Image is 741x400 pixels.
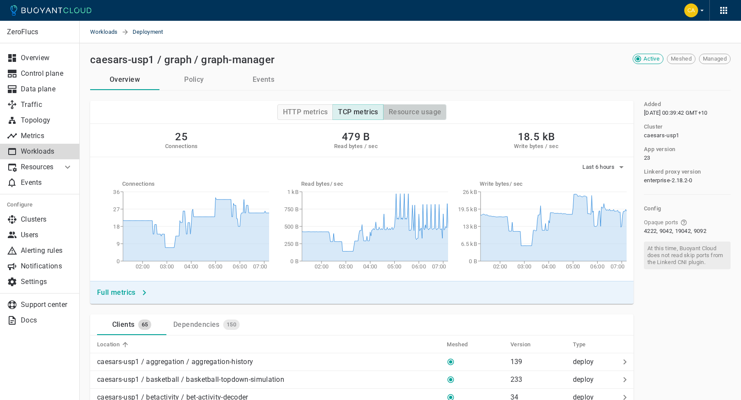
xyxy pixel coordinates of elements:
tspan: 05:00 [566,263,580,270]
h5: Configure [7,201,73,208]
tspan: 03:00 [160,263,174,270]
tspan: 0 B [290,258,299,265]
div: Dependencies [170,317,220,329]
h5: Connections [122,181,269,187]
h5: Config [644,205,731,212]
span: Version [510,341,542,348]
h5: Meshed [447,341,468,348]
a: Dependencies150 [166,314,247,335]
p: Overview [21,54,73,62]
span: 150 [223,321,240,328]
h5: Write bytes / sec [514,143,559,150]
span: Type [573,341,597,348]
p: deploy [573,375,616,384]
p: Users [21,231,73,239]
tspan: 6.5 kB [461,241,478,247]
span: Deployment [133,21,174,43]
tspan: 26 kB [463,189,478,195]
p: Resources [21,163,55,171]
h5: Write bytes / sec [480,181,627,187]
tspan: 27 [113,206,120,213]
img: Carly Christensen [684,3,698,17]
button: Resource usage [383,104,447,120]
h4: HTTP metrics [283,108,328,116]
span: Managed [699,55,730,62]
p: Control plane [21,69,73,78]
p: caesars-usp1 / aggregation / aggregation-history [97,358,253,366]
tspan: 03:00 [339,263,353,270]
span: Last 6 hours [582,164,616,171]
p: Support center [21,300,73,309]
span: Location [97,341,131,348]
h5: Type [573,341,586,348]
p: Topology [21,116,73,125]
h2: 479 B [334,131,378,143]
tspan: 07:00 [611,263,625,270]
tspan: 04:00 [542,263,556,270]
h5: Read bytes / sec [334,143,378,150]
span: Meshed [447,341,479,348]
a: Events [229,69,298,90]
tspan: 13 kB [463,223,478,230]
tspan: 06:00 [233,263,247,270]
tspan: 19.5 kB [458,206,477,213]
p: Docs [21,316,73,325]
h4: Full metrics [97,288,136,297]
tspan: 05:00 [387,263,402,270]
tspan: 02:00 [314,263,328,270]
p: Events [21,178,73,187]
tspan: 07:00 [253,263,267,270]
span: 4222, 9042, 19042, 9092 [644,228,706,235]
tspan: 04:00 [363,263,377,270]
h2: 18.5 kB [514,131,559,143]
span: 23 [644,155,650,161]
p: 139 [510,358,523,366]
span: At this time, Buoyant Cloud does not read skip ports from the Linkerd CNI plugin. [644,242,731,269]
h5: App version [644,146,675,153]
svg: Ports that skip Linkerd protocol detection [680,219,687,226]
h5: Added [644,101,661,108]
button: TCP metrics [332,104,383,120]
tspan: 1 kB [287,189,298,195]
a: Overview [90,69,159,90]
p: 233 [510,375,523,384]
h4: Resource usage [389,108,442,116]
tspan: 0 B [469,258,477,265]
tspan: 0 [117,258,120,265]
button: Policy [159,69,229,90]
span: Opaque ports [644,219,679,226]
h2: caesars-usp1 / graph / graph-manager [90,54,274,66]
h5: Version [510,341,531,348]
tspan: 02:00 [136,263,150,270]
h5: Read bytes / sec [301,181,448,187]
a: Clients65 [97,314,166,335]
button: HTTP metrics [277,104,333,120]
tspan: 250 B [284,241,299,247]
p: deploy [573,358,616,366]
p: Settings [21,277,73,286]
a: Workloads [90,21,121,43]
h5: Location [97,341,120,348]
tspan: 04:00 [184,263,198,270]
tspan: 9 [117,241,120,247]
tspan: 05:00 [208,263,223,270]
tspan: 03:00 [517,263,532,270]
tspan: 07:00 [432,263,446,270]
p: Data plane [21,85,73,94]
h5: Cluster [644,123,663,130]
tspan: 500 B [284,223,299,230]
tspan: 06:00 [591,263,605,270]
span: Meshed [667,55,695,62]
div: Clients [109,317,135,329]
p: ZeroFlucs [7,28,72,36]
p: Clusters [21,215,73,224]
p: Workloads [21,147,73,156]
span: Active [640,55,663,62]
tspan: 750 B [284,206,299,213]
p: Traffic [21,100,73,109]
span: caesars-usp1 [644,132,679,139]
a: Full metrics [94,285,151,300]
tspan: 02:00 [493,263,507,270]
